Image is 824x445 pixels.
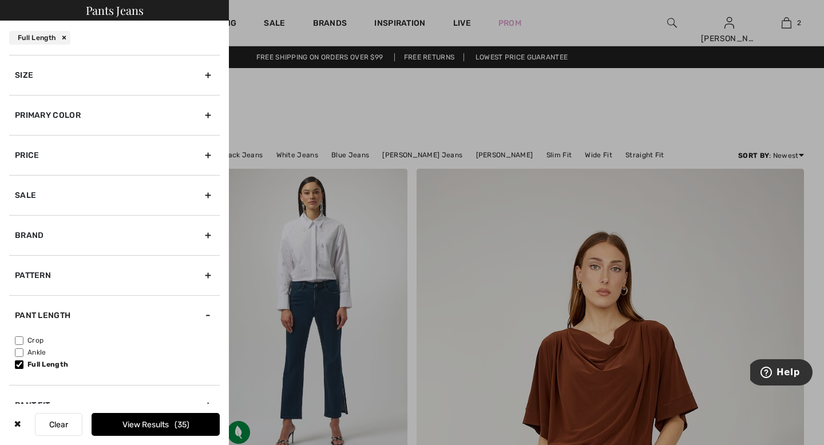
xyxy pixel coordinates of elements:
div: Size [9,55,220,95]
div: Sale [9,175,220,215]
div: Primary Color [9,95,220,135]
div: Full Length [9,31,70,45]
div: Pant Length [9,295,220,335]
iframe: Opens a widget where you can find more information [750,359,813,388]
span: 35 [175,420,189,430]
div: Pant Fit [9,385,220,425]
button: Clear [35,413,82,436]
input: Full Length [15,360,23,369]
div: Pattern [9,255,220,295]
label: Crop [15,335,220,345]
label: Ankle [15,347,220,357]
input: Crop [15,336,23,345]
input: Ankle [15,348,23,357]
label: Full Length [15,359,220,369]
button: View Results35 [92,413,220,436]
div: Brand [9,215,220,255]
div: ✖ [9,413,26,436]
div: Price [9,135,220,175]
